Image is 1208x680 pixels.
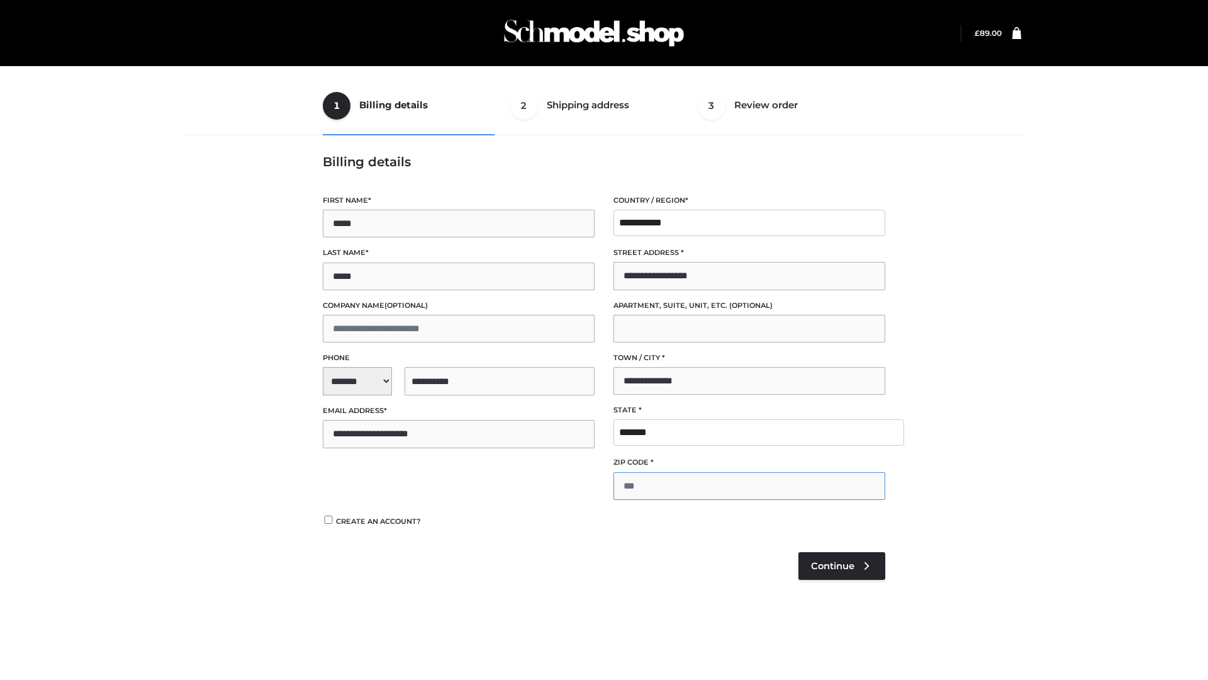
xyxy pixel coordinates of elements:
img: Schmodel Admin 964 [500,8,688,58]
span: Create an account? [336,517,421,526]
label: Town / City [613,352,885,364]
span: (optional) [384,301,428,310]
label: State [613,404,885,416]
label: Phone [323,352,595,364]
a: £89.00 [975,28,1002,38]
label: First name [323,195,595,207]
label: Country / Region [613,195,885,207]
span: £ [975,28,980,38]
span: (optional) [729,301,773,310]
label: Street address [613,247,885,259]
label: Company name [323,300,595,312]
a: Continue [798,552,885,580]
input: Create an account? [323,516,334,524]
bdi: 89.00 [975,28,1002,38]
label: Apartment, suite, unit, etc. [613,300,885,312]
label: ZIP Code [613,456,885,468]
h3: Billing details [323,154,885,169]
label: Email address [323,405,595,417]
label: Last name [323,247,595,259]
span: Continue [811,560,854,572]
